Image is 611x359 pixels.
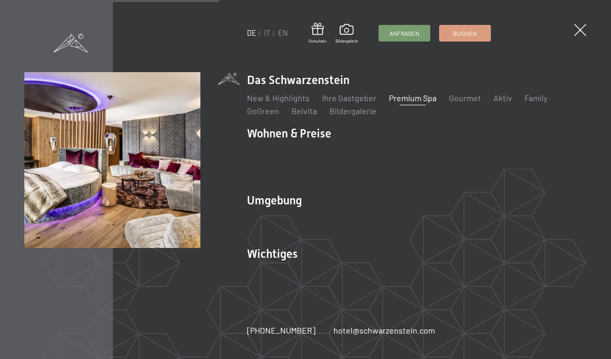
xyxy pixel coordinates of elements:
a: Bildergalerie [336,24,358,44]
a: New & Highlights [247,93,310,103]
span: [PHONE_NUMBER] [247,325,315,335]
a: Premium Spa [389,93,437,103]
a: IT [264,29,270,37]
a: DE [247,29,256,37]
a: Ihre Gastgeber [322,93,376,103]
a: EN [278,29,288,37]
span: Gutschein [309,38,326,44]
a: [PHONE_NUMBER] [247,325,315,336]
a: Gutschein [309,23,326,44]
a: Belvita [292,106,317,116]
a: Bildergalerie [329,106,376,116]
span: Bildergalerie [336,38,358,44]
span: Buchen [453,29,477,38]
a: Family [525,93,547,103]
a: Anfragen [379,25,430,41]
a: Gourmet [449,93,481,103]
a: Buchen [440,25,490,41]
a: Aktiv [493,93,512,103]
span: Anfragen [389,29,419,38]
a: GoGreen [247,106,279,116]
a: hotel@schwarzenstein.com [333,325,435,336]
